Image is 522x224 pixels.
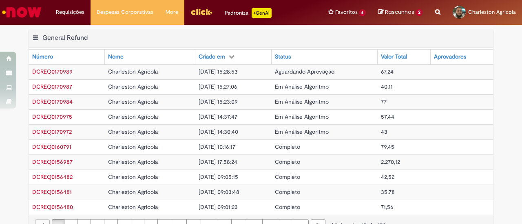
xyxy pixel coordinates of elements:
[275,98,329,105] span: Em Análise Algoritmo
[32,34,39,44] button: General Refund Menu de contexto
[199,53,225,61] div: Criado em
[166,8,178,16] span: More
[275,53,291,61] div: Status
[381,83,393,90] span: 40,11
[275,158,300,165] span: Completo
[335,8,358,16] span: Favoritos
[199,128,238,135] span: [DATE] 14:30:40
[381,68,394,75] span: 67,24
[108,98,158,105] span: Charleston Agricola
[275,83,329,90] span: Em Análise Algoritmo
[381,98,387,105] span: 77
[275,128,329,135] span: Em Análise Algoritmo
[108,113,158,120] span: Charleston Agricola
[199,68,238,75] span: [DATE] 15:28:53
[32,53,53,61] div: Número
[275,143,300,150] span: Completo
[468,9,516,15] span: Charleston Agricola
[108,128,158,135] span: Charleston Agricola
[108,83,158,90] span: Charleston Agricola
[199,83,237,90] span: [DATE] 15:27:06
[416,9,423,16] span: 2
[199,188,239,196] span: [DATE] 09:03:48
[275,113,329,120] span: Em Análise Algoritmo
[56,8,84,16] span: Requisições
[252,8,272,18] p: +GenAi
[275,173,300,181] span: Completo
[32,68,73,75] span: DCREQ0170989
[32,188,72,196] a: Abrir Registro: DCREQ0156481
[434,53,466,61] div: Aprovadores
[97,8,153,16] span: Despesas Corporativas
[32,113,72,120] span: DCREQ0170975
[32,68,73,75] a: Abrir Registro: DCREQ0170989
[108,173,158,181] span: Charleston Agricola
[199,158,237,165] span: [DATE] 17:58:24
[275,68,334,75] span: Aguardando Aprovação
[381,113,394,120] span: 57,44
[359,9,366,16] span: 6
[199,113,237,120] span: [DATE] 14:37:47
[378,9,423,16] a: Rascunhos
[275,203,300,211] span: Completo
[32,83,72,90] a: Abrir Registro: DCREQ0170987
[381,173,394,181] span: 42,52
[32,203,73,211] span: DCREQ0156480
[32,143,71,150] span: DCREQ0160791
[199,173,238,181] span: [DATE] 09:05:15
[42,34,88,42] h2: General Refund
[32,143,71,150] a: Abrir Registro: DCREQ0160791
[275,188,300,196] span: Completo
[381,158,400,165] span: 2.270,12
[199,143,235,150] span: [DATE] 10:16:17
[190,6,212,18] img: click_logo_yellow_360x200.png
[32,128,72,135] span: DCREQ0170972
[385,8,414,16] span: Rascunhos
[32,173,73,181] span: DCREQ0156482
[32,158,73,165] span: DCREQ0156987
[32,158,73,165] a: Abrir Registro: DCREQ0156987
[1,4,43,20] img: ServiceNow
[32,98,73,105] span: DCREQ0170984
[32,113,72,120] a: Abrir Registro: DCREQ0170975
[32,98,73,105] a: Abrir Registro: DCREQ0170984
[108,203,158,211] span: Charleston Agricola
[199,203,238,211] span: [DATE] 09:01:23
[225,8,272,18] div: Padroniza
[108,158,158,165] span: Charleston Agricola
[32,188,72,196] span: DCREQ0156481
[32,128,72,135] a: Abrir Registro: DCREQ0170972
[108,68,158,75] span: Charleston Agricola
[108,188,158,196] span: Charleston Agricola
[108,53,124,61] div: Nome
[381,188,395,196] span: 35,78
[32,203,73,211] a: Abrir Registro: DCREQ0156480
[108,143,158,150] span: Charleston Agricola
[381,128,387,135] span: 43
[32,83,72,90] span: DCREQ0170987
[381,203,394,211] span: 71,56
[32,173,73,181] a: Abrir Registro: DCREQ0156482
[199,98,238,105] span: [DATE] 15:23:09
[381,143,394,150] span: 79,45
[381,53,407,61] div: Valor Total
